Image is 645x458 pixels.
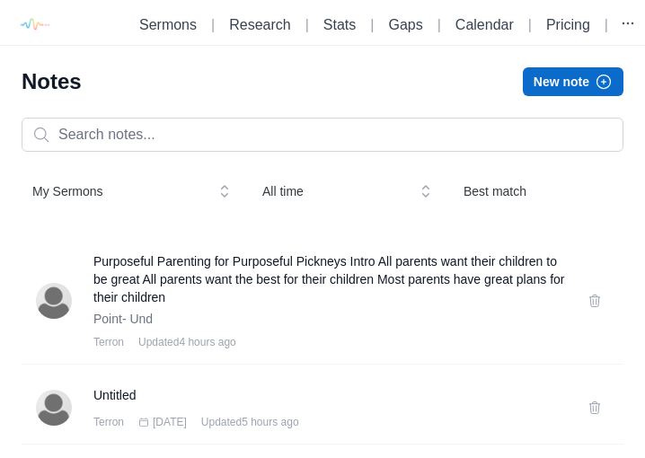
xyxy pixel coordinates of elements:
img: Terron [36,390,72,426]
a: Stats [323,17,356,32]
p: Point- Und [93,310,566,328]
img: Terron [36,283,72,319]
li: | [298,14,316,36]
h1: Notes [22,67,82,96]
button: My Sermons [22,175,241,207]
a: Untitled [93,386,566,404]
span: [DATE] [153,415,187,429]
span: Updated 5 hours ago [201,415,299,429]
li: | [521,14,539,36]
span: Best match [464,182,636,200]
button: New note [523,67,623,96]
span: Terron [93,415,124,429]
a: Purposeful Parenting for Purposeful Pickneys Intro All parents want their children to be great Al... [93,252,566,306]
li: | [430,14,448,36]
a: Calendar [455,17,514,32]
span: Updated 4 hours ago [138,335,236,349]
button: All time [252,175,442,207]
a: Gaps [388,17,422,32]
span: Terron [93,335,124,349]
a: Pricing [546,17,590,32]
span: All time [262,182,406,200]
li: | [363,14,381,36]
a: Sermons [139,17,197,32]
span: My Sermons [32,182,205,200]
li: | [204,14,222,36]
img: logo [13,4,54,45]
li: | [597,14,615,36]
input: Search notes... [22,118,623,152]
a: Research [229,17,290,32]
